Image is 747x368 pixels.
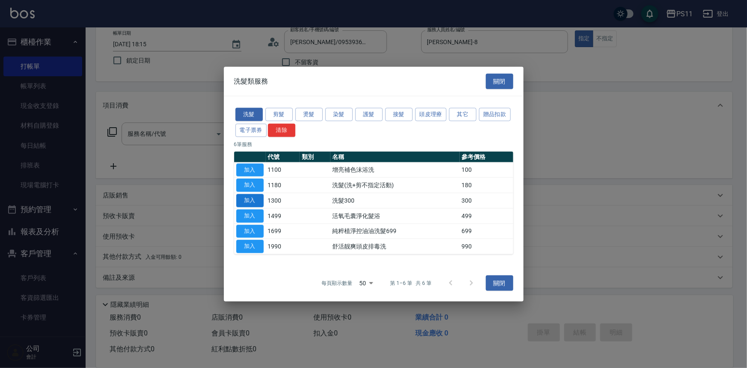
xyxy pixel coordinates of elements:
button: 其它 [449,108,476,121]
td: 699 [460,224,513,239]
td: 1990 [266,239,300,254]
td: 300 [460,193,513,208]
button: 染髮 [325,108,353,121]
span: 洗髮類服務 [234,77,268,85]
td: 增亮補色沫浴洗 [330,162,460,178]
button: 加入 [236,224,264,238]
td: 1300 [266,193,300,208]
button: 剪髮 [265,108,293,121]
button: 贈品扣款 [479,108,511,121]
button: 接髮 [385,108,413,121]
button: 加入 [236,194,264,207]
td: 1100 [266,162,300,178]
button: 關閉 [486,73,513,89]
button: 燙髮 [295,108,323,121]
button: 頭皮理療 [415,108,447,121]
td: 活氧毛囊淨化髮浴 [330,208,460,224]
p: 每頁顯示數量 [321,279,352,287]
td: 100 [460,162,513,178]
div: 50 [356,272,376,295]
td: 1499 [266,208,300,224]
th: 類別 [300,151,330,162]
button: 關閉 [486,275,513,291]
td: 1699 [266,224,300,239]
button: 加入 [236,209,264,222]
button: 加入 [236,179,264,192]
td: 180 [460,177,513,193]
button: 清除 [268,123,295,137]
th: 代號 [266,151,300,162]
td: 洗髮(洗+剪不指定活動) [330,177,460,193]
button: 護髮 [355,108,383,121]
td: 1180 [266,177,300,193]
th: 參考價格 [460,151,513,162]
td: 純粹植淨控油油洗髮699 [330,224,460,239]
button: 電子票券 [235,123,267,137]
th: 名稱 [330,151,460,162]
button: 加入 [236,163,264,177]
button: 洗髮 [235,108,263,121]
td: 990 [460,239,513,254]
button: 加入 [236,240,264,253]
td: 499 [460,208,513,224]
td: 洗髮300 [330,193,460,208]
p: 第 1–6 筆 共 6 筆 [390,279,432,287]
td: 舒活靓爽頭皮排毒洗 [330,239,460,254]
p: 6 筆服務 [234,140,513,148]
